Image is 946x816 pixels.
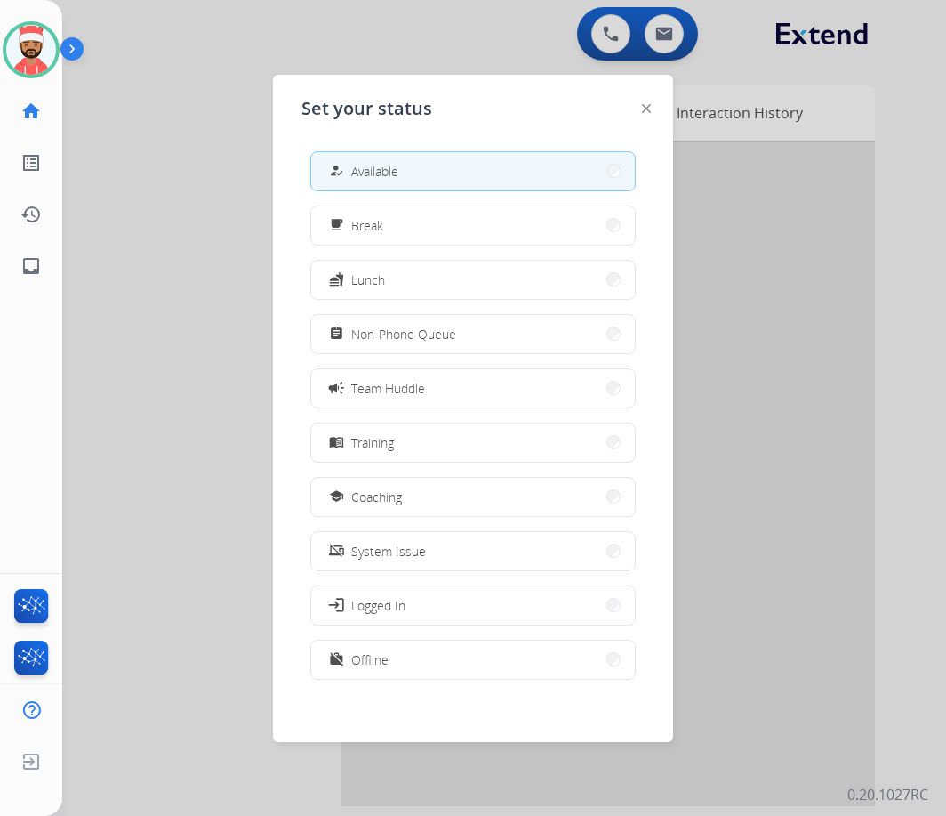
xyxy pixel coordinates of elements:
mat-icon: how_to_reg [329,164,344,179]
mat-icon: inbox [20,255,42,277]
button: Training [311,424,635,462]
mat-icon: menu_book [329,435,344,450]
span: Coaching [351,488,402,506]
img: avatar [6,25,56,75]
mat-icon: home [20,101,42,122]
span: Training [351,433,394,452]
button: Offline [311,641,635,679]
span: Team Huddle [351,379,425,398]
button: Coaching [311,478,635,516]
mat-icon: campaign [327,379,345,397]
span: Break [351,216,383,235]
mat-icon: fastfood [329,272,344,287]
span: Offline [351,650,389,669]
button: Lunch [311,261,635,299]
button: Non-Phone Queue [311,315,635,353]
span: Available [351,162,398,181]
span: System Issue [351,542,426,561]
button: Break [311,206,635,245]
span: Logged In [351,596,405,615]
mat-icon: school [329,489,344,505]
button: Available [311,152,635,190]
mat-icon: history [20,204,42,225]
span: Lunch [351,271,385,289]
span: Set your status [301,96,432,121]
mat-icon: assignment [329,327,344,342]
button: System Issue [311,532,635,570]
mat-icon: phonelink_off [329,544,344,559]
mat-icon: free_breakfast [329,218,344,233]
p: 0.20.1027RC [847,784,928,805]
img: close-button [642,104,651,113]
span: Non-Phone Queue [351,325,456,343]
button: Logged In [311,586,635,625]
button: Team Huddle [311,369,635,408]
mat-icon: work_off [329,652,344,667]
mat-icon: list_alt [20,152,42,174]
mat-icon: login [327,596,345,614]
